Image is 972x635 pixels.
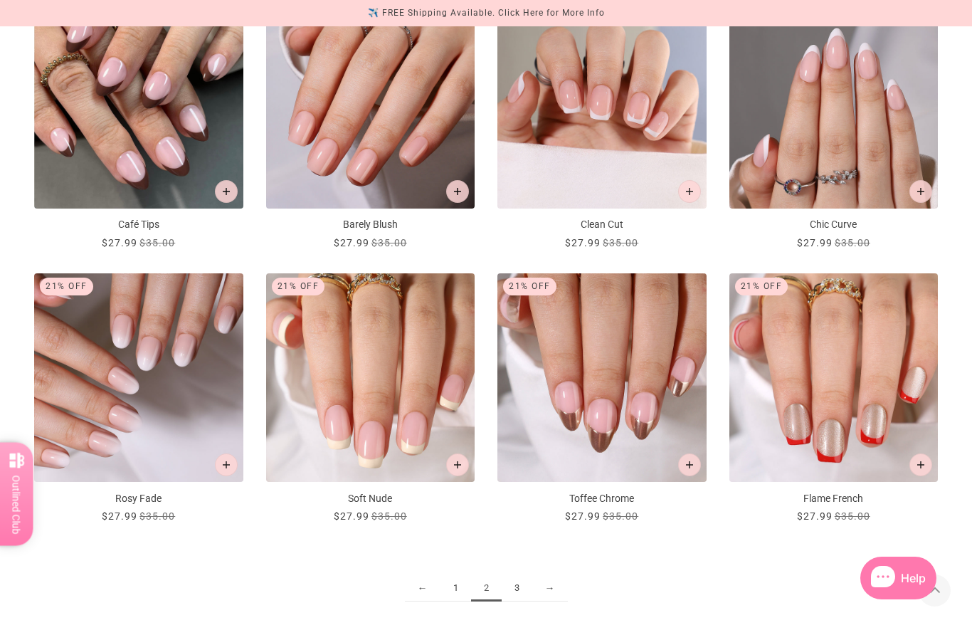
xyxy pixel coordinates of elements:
a: Rosy Fade [34,273,243,525]
button: Add to cart [446,453,469,476]
span: $27.99 [565,237,601,248]
span: $27.99 [334,237,369,248]
span: $27.99 [797,237,833,248]
span: $35.00 [371,237,407,248]
p: Barely Blush [266,217,475,232]
a: Toffee Chrome [497,273,707,525]
span: $27.99 [102,510,137,522]
span: $35.00 [835,237,870,248]
p: Flame French [729,491,939,506]
span: $35.00 [371,510,407,522]
a: 1 [440,575,471,602]
span: 2 [471,575,502,602]
span: $35.00 [603,237,638,248]
button: Add to cart [909,180,932,203]
p: Soft Nude [266,491,475,506]
div: 21% Off [272,278,325,295]
div: ✈️ FREE Shipping Available. Click Here for More Info [368,6,605,21]
button: Add to cart [446,180,469,203]
button: Add to cart [215,453,238,476]
span: $35.00 [603,510,638,522]
a: → [532,575,568,602]
p: Toffee Chrome [497,491,707,506]
span: $35.00 [139,510,175,522]
a: Soft Nude [266,273,475,525]
span: $27.99 [565,510,601,522]
span: $27.99 [102,237,137,248]
p: Chic Curve [729,217,939,232]
button: Add to cart [678,453,701,476]
a: ← [405,575,440,602]
a: 3 [502,575,532,602]
div: 21% Off [40,278,93,295]
a: Flame French [729,273,939,525]
button: Add to cart [215,180,238,203]
span: $35.00 [139,237,175,248]
p: Rosy Fade [34,491,243,506]
span: $27.99 [334,510,369,522]
div: 21% Off [503,278,556,295]
button: Add to cart [678,180,701,203]
span: $27.99 [797,510,833,522]
span: $35.00 [835,510,870,522]
div: 21% Off [735,278,788,295]
p: Café Tips [34,217,243,232]
button: Add to cart [909,453,932,476]
p: Clean Cut [497,217,707,232]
